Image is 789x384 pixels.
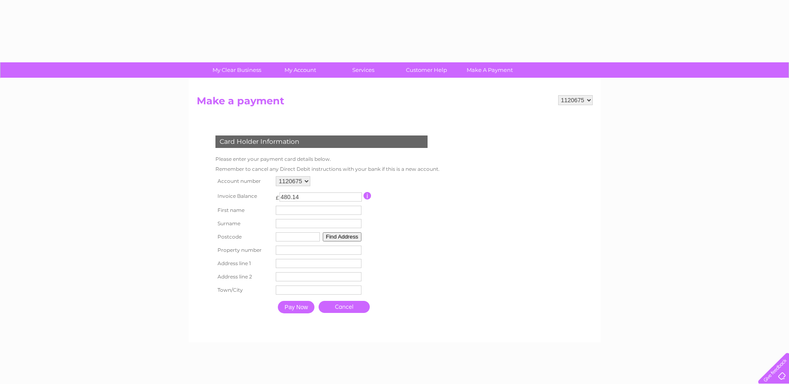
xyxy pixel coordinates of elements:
[323,232,362,241] button: Find Address
[213,164,442,174] td: Remember to cancel any Direct Debit instructions with your bank if this is a new account.
[213,270,274,283] th: Address line 2
[329,62,398,78] a: Services
[213,154,442,164] td: Please enter your payment card details below.
[278,301,314,313] input: Pay Now
[197,95,593,111] h2: Make a payment
[215,135,428,148] div: Card Holder Information
[213,230,274,244] th: Postcode
[455,62,524,78] a: Make A Payment
[213,217,274,230] th: Surname
[276,190,279,201] td: £
[319,301,370,313] a: Cancel
[213,283,274,297] th: Town/City
[213,244,274,257] th: Property number
[213,204,274,217] th: First name
[203,62,271,78] a: My Clear Business
[213,188,274,204] th: Invoice Balance
[213,174,274,188] th: Account number
[364,192,371,199] input: Information
[213,257,274,270] th: Address line 1
[392,62,461,78] a: Customer Help
[266,62,334,78] a: My Account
